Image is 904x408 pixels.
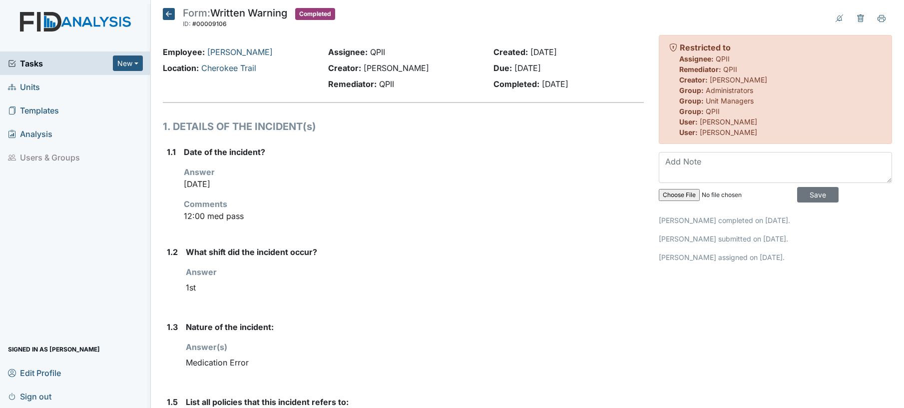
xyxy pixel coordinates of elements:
[716,54,730,63] span: QPII
[8,341,100,357] span: Signed in as [PERSON_NAME]
[186,353,644,372] div: Medication Error
[8,79,40,94] span: Units
[679,117,698,126] strong: User:
[679,75,708,84] strong: Creator:
[710,75,767,84] span: [PERSON_NAME]
[679,86,704,94] strong: Group:
[183,7,210,19] span: Form:
[207,47,273,57] a: [PERSON_NAME]
[514,63,541,73] span: [DATE]
[186,342,227,352] strong: Answer(s)
[493,79,539,89] strong: Completed:
[192,20,227,27] span: #00009106
[659,215,892,225] p: [PERSON_NAME] completed on [DATE].
[201,63,256,73] a: Cherokee Trail
[679,128,698,136] strong: User:
[493,47,528,57] strong: Created:
[167,146,176,158] label: 1.1
[797,187,839,202] input: Save
[8,388,51,404] span: Sign out
[542,79,568,89] span: [DATE]
[8,102,59,118] span: Templates
[163,119,644,134] h1: 1. DETAILS OF THE INCIDENT(s)
[163,63,199,73] strong: Location:
[8,126,52,141] span: Analysis
[679,107,704,115] strong: Group:
[113,55,143,71] button: New
[186,267,217,277] strong: Answer
[167,246,178,258] label: 1.2
[184,167,215,177] strong: Answer
[167,396,178,408] label: 1.5
[700,117,757,126] span: [PERSON_NAME]
[700,128,757,136] span: [PERSON_NAME]
[328,63,361,73] strong: Creator:
[163,47,205,57] strong: Employee:
[184,198,227,210] label: Comments
[679,65,721,73] strong: Remediator:
[379,79,394,89] span: QPII
[183,8,287,30] div: Written Warning
[8,57,113,69] a: Tasks
[493,63,512,73] strong: Due:
[679,54,714,63] strong: Assignee:
[167,321,178,333] label: 1.3
[706,86,753,94] span: Administrators
[679,96,704,105] strong: Group:
[328,79,377,89] strong: Remediator:
[328,47,368,57] strong: Assignee:
[184,146,265,158] label: Date of the incident?
[186,246,317,258] label: What shift did the incident occur?
[659,233,892,244] p: [PERSON_NAME] submitted on [DATE].
[186,396,349,408] label: List all policies that this incident refers to:
[706,107,720,115] span: QPII
[370,47,385,57] span: QPII
[295,8,335,20] span: Completed
[364,63,429,73] span: [PERSON_NAME]
[706,96,754,105] span: Unit Managers
[184,178,644,190] p: [DATE]
[183,20,191,27] span: ID:
[659,252,892,262] p: [PERSON_NAME] assigned on [DATE].
[8,365,61,380] span: Edit Profile
[723,65,737,73] span: QPII
[680,42,731,52] strong: Restricted to
[186,278,644,297] div: 1st
[186,321,274,333] label: Nature of the incident:
[530,47,557,57] span: [DATE]
[184,210,644,222] p: 12:00 med pass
